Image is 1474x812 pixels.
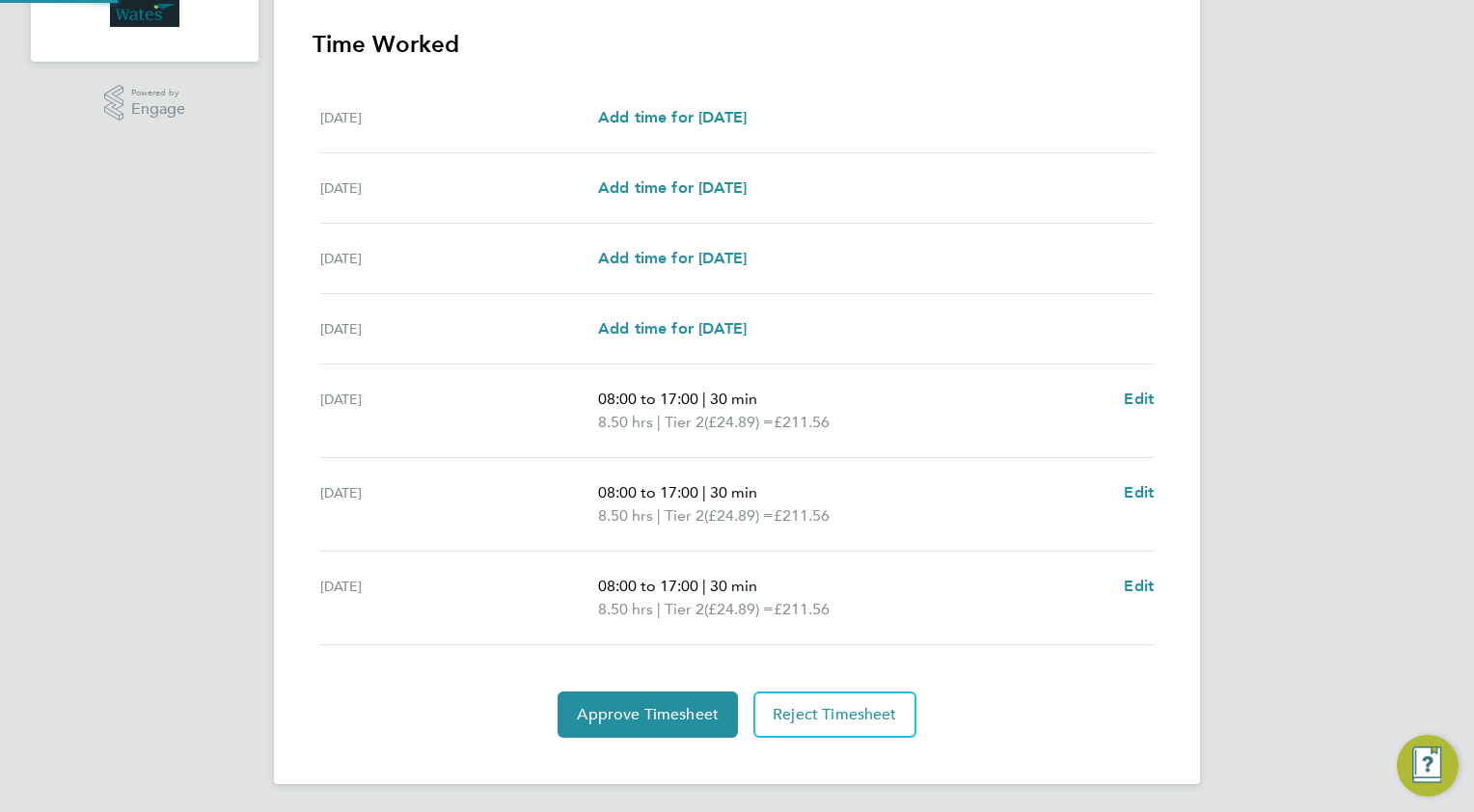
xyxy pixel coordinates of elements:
[577,705,719,724] span: Approve Timesheet
[320,481,598,528] div: [DATE]
[104,85,186,122] a: Powered byEngage
[598,600,653,618] span: 8.50 hrs
[753,691,916,738] button: Reject Timesheet
[598,108,747,126] span: Add time for [DATE]
[598,317,747,340] a: Add time for [DATE]
[320,106,598,129] div: [DATE]
[1124,390,1154,408] span: Edit
[598,390,698,408] span: 08:00 to 17:00
[598,506,653,525] span: 8.50 hrs
[320,575,598,621] div: [DATE]
[657,506,661,525] span: |
[710,483,757,501] span: 30 min
[665,504,704,528] span: Tier 2
[320,176,598,200] div: [DATE]
[598,247,747,270] a: Add time for [DATE]
[598,483,698,501] span: 08:00 to 17:00
[320,388,598,434] div: [DATE]
[710,577,757,595] span: 30 min
[1124,483,1154,501] span: Edit
[1124,388,1154,411] a: Edit
[665,411,704,434] span: Tier 2
[710,390,757,408] span: 30 min
[657,600,661,618] span: |
[320,247,598,270] div: [DATE]
[665,598,704,621] span: Tier 2
[313,29,1161,60] h3: Time Worked
[131,85,185,101] span: Powered by
[774,600,830,618] span: £211.56
[702,390,706,408] span: |
[598,106,747,129] a: Add time for [DATE]
[774,413,830,431] span: £211.56
[704,506,774,525] span: (£24.89) =
[598,577,698,595] span: 08:00 to 17:00
[704,413,774,431] span: (£24.89) =
[598,249,747,267] span: Add time for [DATE]
[598,178,747,197] span: Add time for [DATE]
[1124,575,1154,598] a: Edit
[1124,577,1154,595] span: Edit
[598,413,653,431] span: 8.50 hrs
[702,577,706,595] span: |
[320,317,598,340] div: [DATE]
[702,483,706,501] span: |
[704,600,774,618] span: (£24.89) =
[657,413,661,431] span: |
[598,319,747,338] span: Add time for [DATE]
[131,101,185,118] span: Engage
[773,705,897,724] span: Reject Timesheet
[1397,735,1459,797] button: Engage Resource Center
[558,691,738,738] button: Approve Timesheet
[598,176,747,200] a: Add time for [DATE]
[1124,481,1154,504] a: Edit
[774,506,830,525] span: £211.56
